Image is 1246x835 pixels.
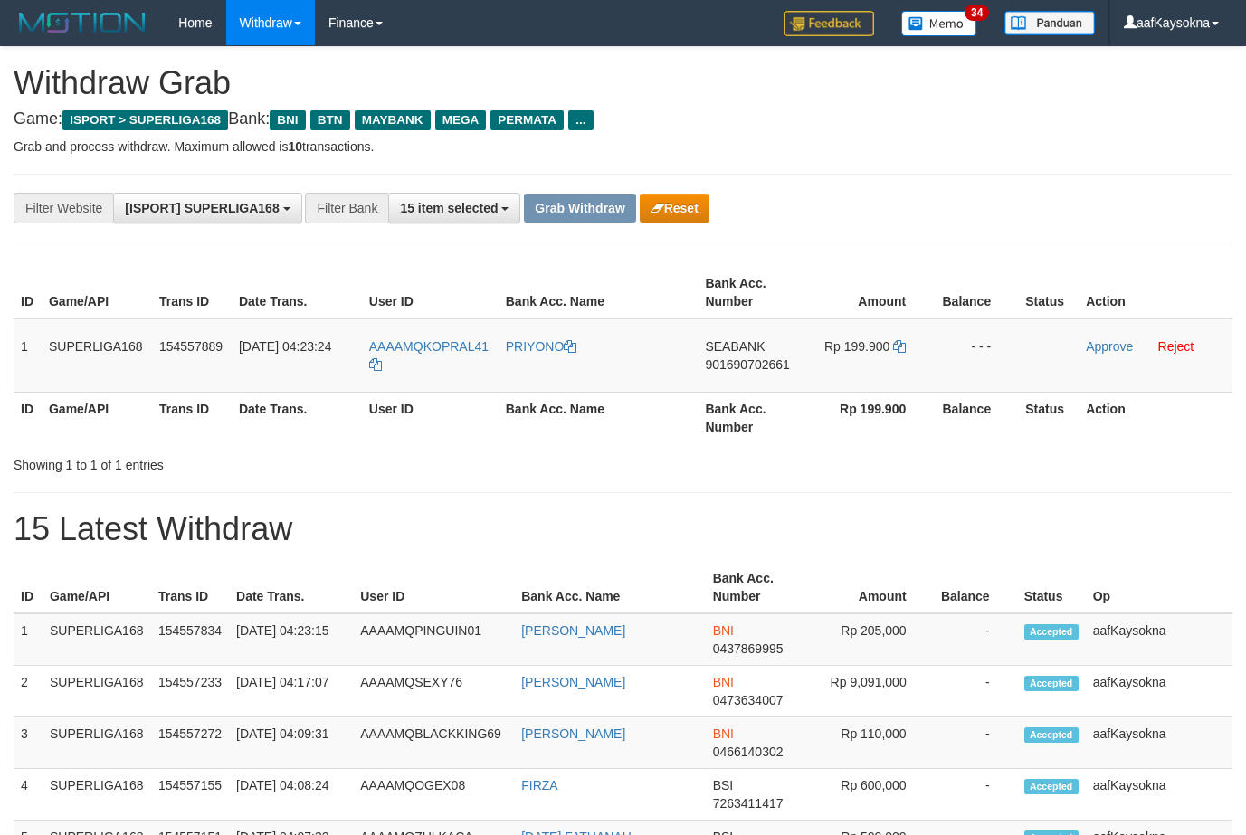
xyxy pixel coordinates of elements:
[810,666,933,717] td: Rp 9,091,000
[713,693,784,707] span: Copy 0473634007 to clipboard
[1018,392,1079,443] th: Status
[14,65,1232,101] h1: Withdraw Grab
[1086,769,1232,821] td: aafKaysokna
[305,193,388,223] div: Filter Bank
[62,110,228,130] span: ISPORT > SUPERLIGA168
[14,9,151,36] img: MOTION_logo.png
[1004,11,1095,35] img: panduan.png
[151,613,229,666] td: 154557834
[1086,666,1232,717] td: aafKaysokna
[1086,562,1232,613] th: Op
[14,267,42,318] th: ID
[934,717,1017,769] td: -
[901,11,977,36] img: Button%20Memo.svg
[362,267,499,318] th: User ID
[353,666,514,717] td: AAAAMQSEXY76
[369,339,489,372] a: AAAAMQKOPRAL41
[1017,562,1086,613] th: Status
[514,562,705,613] th: Bank Acc. Name
[521,726,625,741] a: [PERSON_NAME]
[43,717,151,769] td: SUPERLIGA168
[705,357,789,372] span: Copy 901690702661 to clipboard
[713,745,784,759] span: Copy 0466140302 to clipboard
[713,726,734,741] span: BNI
[151,717,229,769] td: 154557272
[521,778,557,792] a: FIRZA
[805,267,933,318] th: Amount
[125,201,279,215] span: [ISPORT] SUPERLIGA168
[14,769,43,821] td: 4
[805,392,933,443] th: Rp 199.900
[705,339,765,354] span: SEABANK
[42,392,152,443] th: Game/API
[893,339,906,354] a: Copy 199900 to clipboard
[362,392,499,443] th: User ID
[159,339,223,354] span: 154557889
[353,562,514,613] th: User ID
[239,339,331,354] span: [DATE] 04:23:24
[435,110,487,130] span: MEGA
[784,11,874,36] img: Feedback.jpg
[151,666,229,717] td: 154557233
[933,392,1018,443] th: Balance
[934,769,1017,821] td: -
[713,778,734,792] span: BSI
[232,267,362,318] th: Date Trans.
[388,193,520,223] button: 15 item selected
[400,201,498,215] span: 15 item selected
[810,613,933,666] td: Rp 205,000
[14,717,43,769] td: 3
[43,666,151,717] td: SUPERLIGA168
[355,110,431,130] span: MAYBANK
[824,339,889,354] span: Rp 199.900
[1024,779,1079,794] span: Accepted
[310,110,350,130] span: BTN
[1086,339,1133,354] a: Approve
[42,267,152,318] th: Game/API
[14,449,506,474] div: Showing 1 to 1 of 1 entries
[1024,727,1079,743] span: Accepted
[934,666,1017,717] td: -
[14,138,1232,156] p: Grab and process withdraw. Maximum allowed is transactions.
[43,562,151,613] th: Game/API
[270,110,305,130] span: BNI
[229,769,353,821] td: [DATE] 04:08:24
[713,796,784,811] span: Copy 7263411417 to clipboard
[1079,392,1232,443] th: Action
[14,392,42,443] th: ID
[152,267,232,318] th: Trans ID
[706,562,811,613] th: Bank Acc. Number
[810,717,933,769] td: Rp 110,000
[933,318,1018,393] td: - - -
[698,267,805,318] th: Bank Acc. Number
[14,318,42,393] td: 1
[524,194,635,223] button: Grab Withdraw
[152,392,232,443] th: Trans ID
[810,562,933,613] th: Amount
[369,339,489,354] span: AAAAMQKOPRAL41
[229,666,353,717] td: [DATE] 04:17:07
[288,139,302,154] strong: 10
[42,318,152,393] td: SUPERLIGA168
[151,562,229,613] th: Trans ID
[151,769,229,821] td: 154557155
[229,717,353,769] td: [DATE] 04:09:31
[934,613,1017,666] td: -
[1079,267,1232,318] th: Action
[353,613,514,666] td: AAAAMQPINGUIN01
[14,193,113,223] div: Filter Website
[14,666,43,717] td: 2
[713,623,734,638] span: BNI
[353,769,514,821] td: AAAAMQOGEX08
[1024,624,1079,640] span: Accepted
[810,769,933,821] td: Rp 600,000
[353,717,514,769] td: AAAAMQBLACKKING69
[521,623,625,638] a: [PERSON_NAME]
[713,675,734,689] span: BNI
[14,110,1232,128] h4: Game: Bank:
[698,392,805,443] th: Bank Acc. Number
[1086,613,1232,666] td: aafKaysokna
[14,511,1232,547] h1: 15 Latest Withdraw
[933,267,1018,318] th: Balance
[965,5,989,21] span: 34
